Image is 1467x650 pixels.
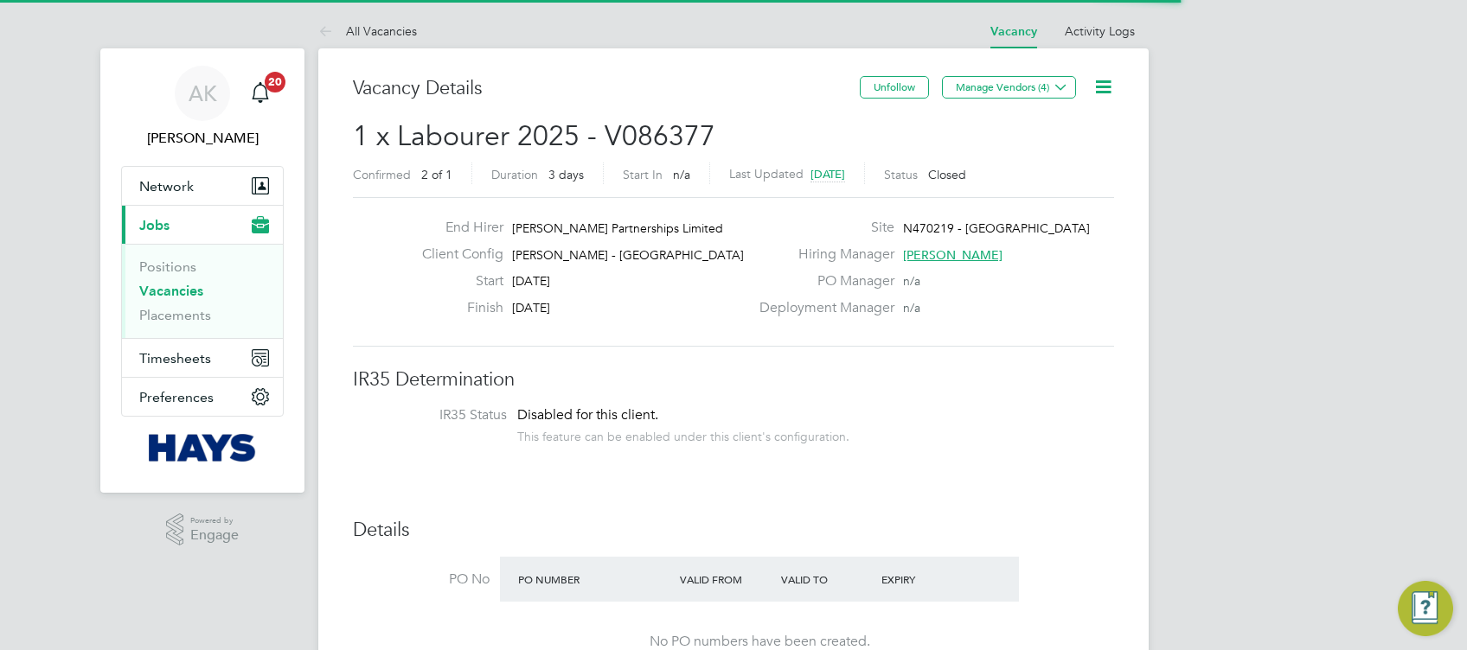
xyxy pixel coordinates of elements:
[243,66,278,121] a: 20
[408,272,503,290] label: Start
[139,283,203,299] a: Vacancies
[884,167,918,182] label: Status
[353,570,490,589] label: PO No
[729,166,804,182] label: Last Updated
[408,299,503,317] label: Finish
[942,76,1076,99] button: Manage Vendors (4)
[749,272,894,290] label: PO Manager
[139,350,211,366] span: Timesheets
[122,206,283,244] button: Jobs
[408,219,503,237] label: End Hirer
[928,167,966,182] span: Closed
[860,76,929,99] button: Unfollow
[749,245,894,264] label: Hiring Manager
[517,406,658,424] span: Disabled for this client.
[676,564,777,595] div: Valid From
[512,247,744,263] span: [PERSON_NAME] - [GEOGRAPHIC_DATA]
[877,564,978,595] div: Expiry
[370,406,507,424] label: IR35 Status
[903,273,920,289] span: n/a
[190,528,239,543] span: Engage
[166,513,240,546] a: Powered byEngage
[149,434,257,462] img: hays-logo-retina.png
[190,513,239,528] span: Powered by
[353,518,1114,543] h3: Details
[353,76,860,101] h3: Vacancy Details
[121,128,284,149] span: Amelia Kelly
[353,367,1114,392] h3: IR35 Determination
[1398,581,1453,636] button: Engage Resource Center
[139,178,194,194] span: Network
[990,24,1037,39] a: Vacancy
[122,339,283,377] button: Timesheets
[122,167,283,205] button: Network
[122,244,283,338] div: Jobs
[121,434,284,462] a: Go to home page
[548,167,584,182] span: 3 days
[514,564,676,595] div: PO Number
[749,299,894,317] label: Deployment Manager
[100,48,304,493] nav: Main navigation
[421,167,452,182] span: 2 of 1
[121,66,284,149] a: AK[PERSON_NAME]
[139,258,196,275] a: Positions
[903,247,1003,263] span: [PERSON_NAME]
[139,389,214,405] span: Preferences
[777,564,878,595] div: Valid To
[408,245,503,264] label: Client Config
[491,167,538,182] label: Duration
[318,23,417,39] a: All Vacancies
[512,300,550,315] span: [DATE]
[512,220,723,236] span: [PERSON_NAME] Partnerships Limited
[353,119,715,153] span: 1 x Labourer 2025 - V086377
[517,424,849,444] div: This feature can be enabled under this client's configuration.
[512,273,550,289] span: [DATE]
[903,300,920,315] span: n/a
[749,219,894,237] label: Site
[810,167,845,182] span: [DATE]
[122,378,283,416] button: Preferences
[623,167,663,182] label: Start In
[1065,23,1135,39] a: Activity Logs
[903,220,1090,236] span: N470219 - [GEOGRAPHIC_DATA]
[139,307,211,323] a: Placements
[265,72,285,92] span: 20
[673,167,690,182] span: n/a
[189,82,217,105] span: AK
[353,167,411,182] label: Confirmed
[139,217,170,233] span: Jobs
